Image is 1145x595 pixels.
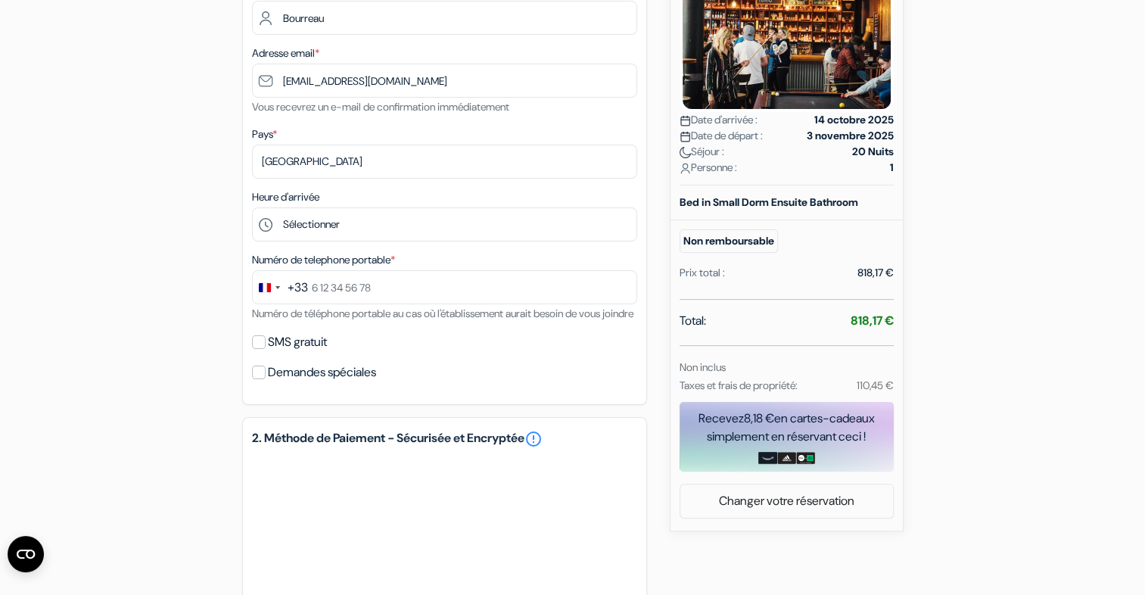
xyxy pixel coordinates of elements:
strong: 818,17 € [851,313,894,329]
button: Change country, selected France (+33) [253,271,308,304]
img: calendar.svg [680,115,691,126]
span: 8,18 € [744,410,774,426]
span: Séjour : [680,144,724,160]
span: Personne : [680,160,737,176]
img: adidas-card.png [777,452,796,464]
div: 818,17 € [857,265,894,281]
a: Changer votre réservation [680,487,893,516]
input: 6 12 34 56 78 [252,270,637,304]
label: Adresse email [252,45,319,61]
label: Numéro de telephone portable [252,252,395,268]
div: Prix total : [680,265,725,281]
small: Taxes et frais de propriété: [680,378,798,392]
small: 110,45 € [856,378,893,392]
strong: 20 Nuits [852,144,894,160]
img: calendar.svg [680,131,691,142]
img: moon.svg [680,147,691,158]
img: user_icon.svg [680,163,691,174]
span: Date de départ : [680,128,763,144]
strong: 14 octobre 2025 [814,112,894,128]
h5: 2. Méthode de Paiement - Sécurisée et Encryptée [252,430,637,448]
button: Ouvrir le widget CMP [8,536,44,572]
small: Numéro de téléphone portable au cas où l'établissement aurait besoin de vous joindre [252,307,633,320]
label: Heure d'arrivée [252,189,319,205]
label: SMS gratuit [268,332,327,353]
b: Bed in Small Dorm Ensuite Bathroom [680,195,858,209]
small: Non inclus [680,360,726,374]
label: Pays [252,126,277,142]
a: error_outline [524,430,543,448]
img: amazon-card-no-text.png [758,452,777,464]
div: +33 [288,279,308,297]
div: Recevez en cartes-cadeaux simplement en réservant ceci ! [680,410,894,446]
span: Date d'arrivée : [680,112,758,128]
img: uber-uber-eats-card.png [796,452,815,464]
strong: 3 novembre 2025 [807,128,894,144]
span: Total: [680,312,706,330]
small: Vous recevrez un e-mail de confirmation immédiatement [252,100,509,114]
label: Demandes spéciales [268,362,376,383]
input: Entrer le nom de famille [252,1,637,35]
input: Entrer adresse e-mail [252,64,637,98]
small: Non remboursable [680,229,778,253]
strong: 1 [890,160,894,176]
